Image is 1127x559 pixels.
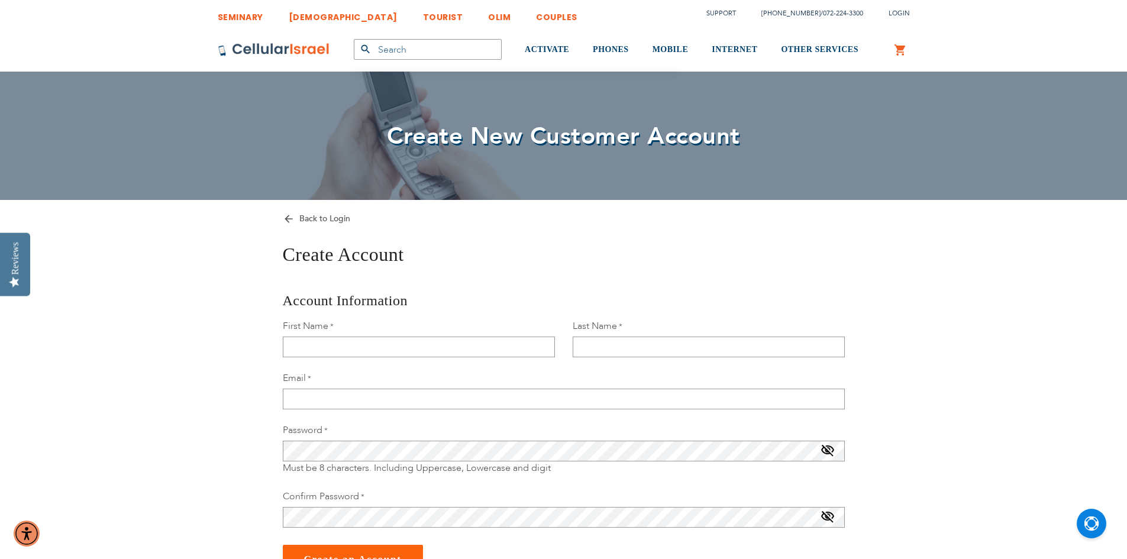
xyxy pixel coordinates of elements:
[283,337,555,357] input: First Name
[283,389,845,409] input: Email
[299,213,350,224] span: Back to Login
[573,337,845,357] input: Last Name
[283,461,551,474] span: Must be 8 characters. Including Uppercase, Lowercase and digit
[289,3,398,25] a: [DEMOGRAPHIC_DATA]
[712,45,757,54] span: INTERNET
[283,213,350,224] a: Back to Login
[218,3,263,25] a: SEMINARY
[761,9,821,18] a: [PHONE_NUMBER]
[10,242,21,274] div: Reviews
[283,291,845,311] h3: Account Information
[525,28,569,72] a: ACTIVATE
[573,319,617,332] span: Last Name
[653,28,689,72] a: MOBILE
[283,244,404,265] span: Create Account
[750,5,863,22] li: /
[706,9,736,18] a: Support
[354,39,502,60] input: Search
[889,9,910,18] span: Login
[653,45,689,54] span: MOBILE
[781,45,858,54] span: OTHER SERVICES
[218,43,330,57] img: Cellular Israel Logo
[593,45,629,54] span: PHONES
[525,45,569,54] span: ACTIVATE
[283,371,306,384] span: Email
[488,3,511,25] a: OLIM
[823,9,863,18] a: 072-224-3300
[781,28,858,72] a: OTHER SERVICES
[14,521,40,547] div: Accessibility Menu
[593,28,629,72] a: PHONES
[423,3,463,25] a: TOURIST
[283,319,328,332] span: First Name
[283,424,322,437] span: Password
[387,120,740,153] span: Create New Customer Account
[712,28,757,72] a: INTERNET
[283,490,359,503] span: Confirm Password
[536,3,577,25] a: COUPLES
